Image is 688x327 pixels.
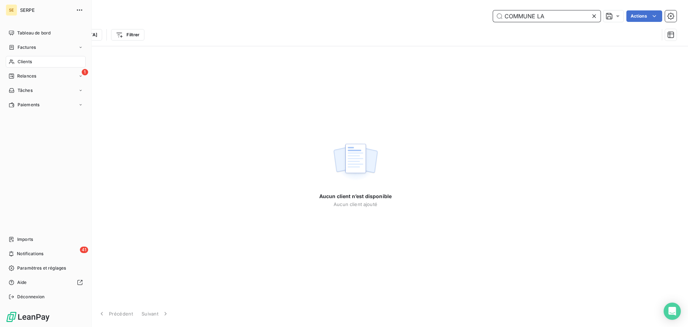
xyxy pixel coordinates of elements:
[17,294,45,300] span: Déconnexion
[18,44,36,51] span: Factures
[626,10,662,22] button: Actions
[20,7,72,13] span: SERPE
[6,311,50,323] img: Logo LeanPay
[82,69,88,75] span: 1
[18,87,33,94] span: Tâches
[18,102,39,108] span: Paiements
[17,30,51,36] span: Tableau de bord
[6,4,17,16] div: SE
[493,10,601,22] input: Rechercher
[111,29,144,41] button: Filtrer
[17,265,66,271] span: Paramètres et réglages
[664,303,681,320] div: Open Intercom Messenger
[6,277,86,288] a: Aide
[17,279,27,286] span: Aide
[334,201,377,207] span: Aucun client ajouté
[333,140,378,184] img: empty state
[18,59,32,65] span: Clients
[17,73,36,79] span: Relances
[137,306,173,321] button: Suivant
[80,247,88,253] span: 41
[17,236,33,243] span: Imports
[319,193,392,200] span: Aucun client n’est disponible
[94,306,137,321] button: Précédent
[17,251,43,257] span: Notifications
